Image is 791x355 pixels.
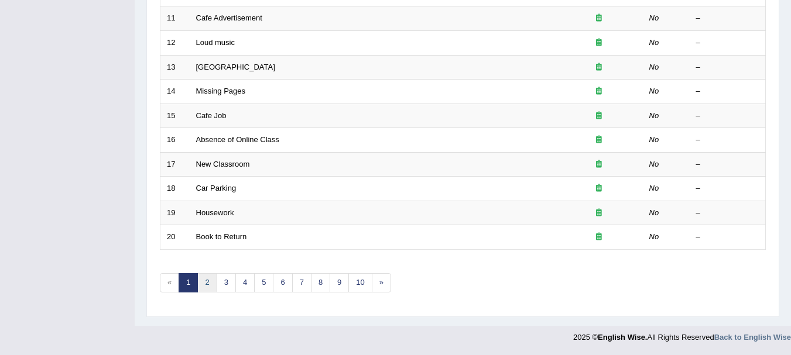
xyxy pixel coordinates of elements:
em: No [649,208,659,217]
em: No [649,87,659,95]
td: 18 [160,177,190,201]
a: Book to Return [196,232,247,241]
div: Exam occurring question [561,37,636,49]
td: 14 [160,80,190,104]
div: – [696,13,759,24]
div: Exam occurring question [561,62,636,73]
div: – [696,208,759,219]
div: Exam occurring question [561,208,636,219]
td: 17 [160,152,190,177]
div: – [696,183,759,194]
em: No [649,63,659,71]
td: 13 [160,55,190,80]
div: – [696,232,759,243]
div: – [696,62,759,73]
div: Exam occurring question [561,183,636,194]
a: 3 [217,273,236,292]
a: New Classroom [196,160,250,168]
div: Exam occurring question [561,111,636,122]
div: – [696,135,759,146]
a: Missing Pages [196,87,246,95]
a: Housework [196,208,234,217]
em: No [649,111,659,120]
div: Exam occurring question [561,86,636,97]
em: No [649,184,659,192]
td: 15 [160,104,190,128]
a: Back to English Wise [714,333,791,342]
em: No [649,38,659,47]
a: Loud music [196,38,235,47]
a: 9 [330,273,349,292]
a: 6 [273,273,292,292]
a: Cafe Job [196,111,227,120]
td: 16 [160,128,190,153]
a: Absence of Online Class [196,135,279,144]
a: 2 [197,273,217,292]
a: » [372,273,391,292]
em: No [649,232,659,241]
div: Exam occurring question [561,135,636,146]
a: [GEOGRAPHIC_DATA] [196,63,275,71]
div: – [696,111,759,122]
a: 10 [348,273,372,292]
div: Exam occurring question [561,159,636,170]
span: « [160,273,179,292]
div: Exam occurring question [561,13,636,24]
td: 19 [160,201,190,225]
a: 8 [311,273,330,292]
div: – [696,159,759,170]
a: 4 [235,273,255,292]
em: No [649,160,659,168]
td: 11 [160,6,190,31]
div: – [696,86,759,97]
em: No [649,13,659,22]
div: – [696,37,759,49]
a: 7 [292,273,311,292]
a: 5 [254,273,273,292]
div: 2025 © All Rights Reserved [573,326,791,343]
a: Car Parking [196,184,237,192]
td: 20 [160,225,190,250]
strong: English Wise. [598,333,647,342]
div: Exam occurring question [561,232,636,243]
em: No [649,135,659,144]
a: Cafe Advertisement [196,13,262,22]
a: 1 [179,273,198,292]
td: 12 [160,30,190,55]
